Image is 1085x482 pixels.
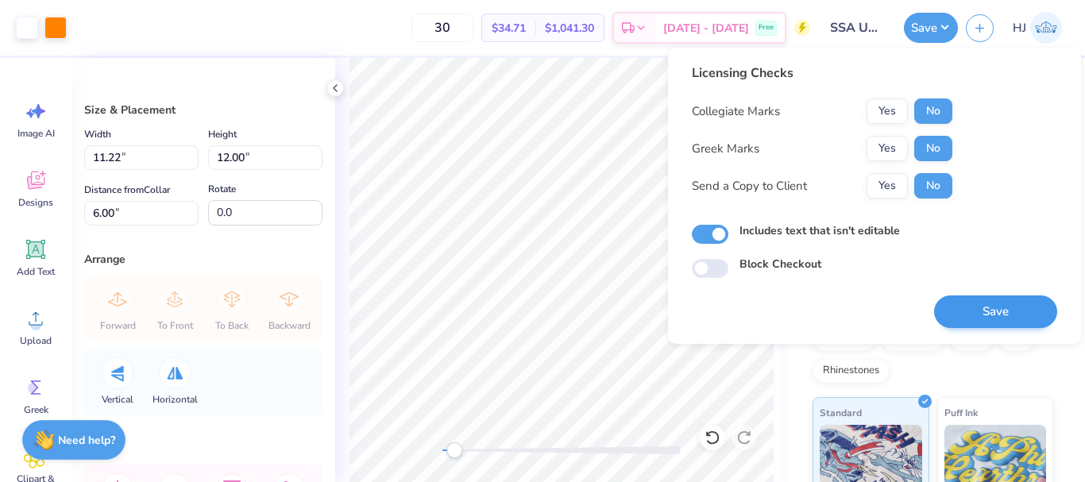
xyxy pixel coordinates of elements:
[1030,12,1062,44] img: Hughe Josh Cabanete
[739,222,900,239] label: Includes text that isn't editable
[84,125,111,144] label: Width
[820,404,862,421] span: Standard
[446,442,462,458] div: Accessibility label
[692,64,952,83] div: Licensing Checks
[759,22,774,33] span: Free
[904,13,958,43] button: Save
[24,403,48,416] span: Greek
[17,265,55,278] span: Add Text
[208,125,237,144] label: Height
[17,127,55,140] span: Image AI
[84,251,322,268] div: Arrange
[739,256,821,272] label: Block Checkout
[1013,19,1026,37] span: HJ
[208,179,236,199] label: Rotate
[84,441,322,457] div: Align
[867,98,908,124] button: Yes
[818,12,896,44] input: Untitled Design
[663,20,749,37] span: [DATE] - [DATE]
[102,393,133,406] span: Vertical
[1006,12,1069,44] a: HJ
[867,173,908,199] button: Yes
[18,196,53,209] span: Designs
[84,180,170,199] label: Distance from Collar
[914,98,952,124] button: No
[914,173,952,199] button: No
[58,433,115,448] strong: Need help?
[153,393,198,406] span: Horizontal
[944,404,978,421] span: Puff Ink
[813,359,890,383] div: Rhinestones
[20,334,52,347] span: Upload
[914,136,952,161] button: No
[692,140,759,158] div: Greek Marks
[411,13,473,42] input: – –
[692,102,780,121] div: Collegiate Marks
[545,20,594,37] span: $1,041.30
[934,295,1057,328] button: Save
[492,20,526,37] span: $34.71
[692,177,807,195] div: Send a Copy to Client
[867,136,908,161] button: Yes
[84,102,322,118] div: Size & Placement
